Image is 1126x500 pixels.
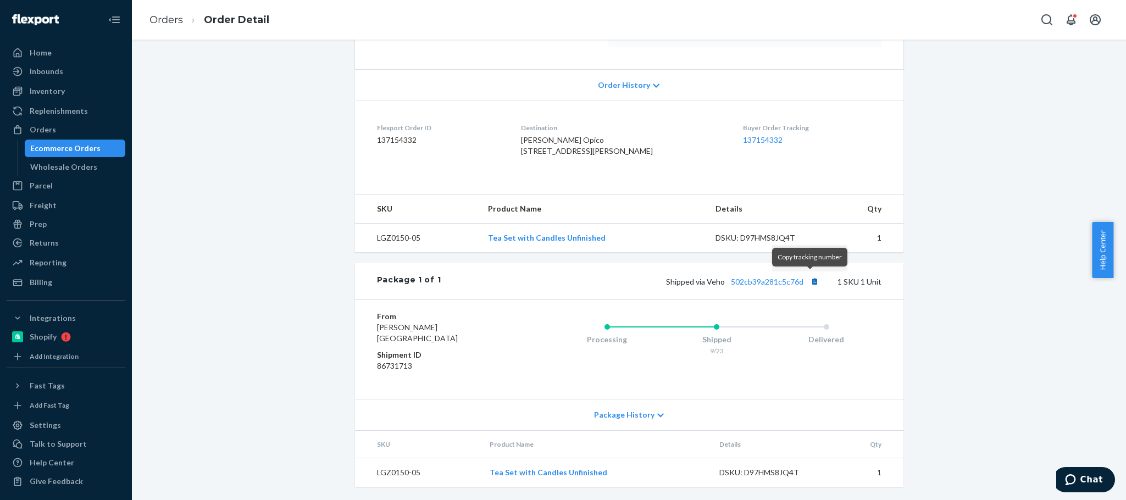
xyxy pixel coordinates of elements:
dd: 86731713 [377,360,508,371]
span: Copy tracking number [778,253,842,261]
a: 137154332 [743,135,783,145]
th: Details [707,195,828,224]
div: Settings [30,420,61,431]
div: DSKU: D97HMS8JQ4T [719,467,823,478]
img: Flexport logo [12,14,59,25]
th: SKU [355,195,480,224]
div: 9/23 [662,346,772,355]
a: Prep [7,215,125,233]
div: Shipped [662,334,772,345]
div: Prep [30,219,47,230]
a: Add Integration [7,350,125,363]
div: Parcel [30,180,53,191]
div: Give Feedback [30,476,83,487]
th: Product Name [481,431,711,458]
span: [PERSON_NAME] Opico [STREET_ADDRESS][PERSON_NAME] [521,135,653,155]
a: Replenishments [7,102,125,120]
button: Give Feedback [7,473,125,490]
div: Package 1 of 1 [377,274,441,288]
th: Product Name [479,195,707,224]
a: Home [7,44,125,62]
th: SKU [355,431,481,458]
div: Talk to Support [30,438,87,449]
a: Add Fast Tag [7,399,125,412]
div: Add Fast Tag [30,401,69,410]
a: Order Detail [204,14,269,26]
div: Inbounds [30,66,63,77]
div: Delivered [772,334,881,345]
th: Details [711,431,831,458]
ol: breadcrumbs [141,4,278,36]
div: Returns [30,237,59,248]
div: Inventory [30,86,65,97]
button: Integrations [7,309,125,327]
div: Help Center [30,457,74,468]
dt: Shipment ID [377,349,508,360]
div: 1 SKU 1 Unit [441,274,881,288]
button: Close Navigation [103,9,125,31]
a: Orders [7,121,125,138]
a: Reporting [7,254,125,271]
a: Ecommerce Orders [25,140,126,157]
a: Help Center [7,454,125,471]
div: Integrations [30,313,76,324]
div: Wholesale Orders [30,162,97,173]
div: Fast Tags [30,380,65,391]
a: Tea Set with Candles Unfinished [490,468,607,477]
td: LGZ0150-05 [355,224,480,253]
a: Tea Set with Candles Unfinished [488,233,606,242]
a: Shopify [7,328,125,346]
div: Add Integration [30,352,79,361]
div: Billing [30,277,52,288]
a: Inbounds [7,63,125,80]
a: Inventory [7,82,125,100]
a: Settings [7,416,125,434]
td: 1 [828,224,903,253]
button: Copy tracking number [808,274,822,288]
div: DSKU: D97HMS8JQ4T [715,232,819,243]
button: Open Search Box [1036,9,1058,31]
dt: Flexport Order ID [377,123,504,132]
a: Parcel [7,177,125,195]
a: Billing [7,274,125,291]
div: Home [30,47,52,58]
span: Order History [598,80,650,91]
a: Returns [7,234,125,252]
div: Orders [30,124,56,135]
a: Orders [149,14,183,26]
dt: From [377,311,508,322]
dd: 137154332 [377,135,504,146]
button: Open account menu [1084,9,1106,31]
div: Freight [30,200,57,211]
div: Ecommerce Orders [30,143,101,154]
a: Wholesale Orders [25,158,126,176]
div: Reporting [30,257,66,268]
button: Talk to Support [7,435,125,453]
dt: Buyer Order Tracking [743,123,881,132]
button: Help Center [1092,222,1113,278]
iframe: Opens a widget where you can chat to one of our agents [1056,467,1115,495]
a: 502cb39a281c5c76d [731,277,803,286]
a: Freight [7,197,125,214]
th: Qty [831,431,903,458]
div: Shopify [30,331,57,342]
div: Replenishments [30,105,88,116]
th: Qty [828,195,903,224]
td: 1 [831,458,903,487]
div: Processing [552,334,662,345]
td: LGZ0150-05 [355,458,481,487]
span: [PERSON_NAME] [GEOGRAPHIC_DATA] [377,323,458,343]
span: Shipped via Veho [666,277,822,286]
dt: Destination [521,123,725,132]
span: Package History [594,409,654,420]
button: Open notifications [1060,9,1082,31]
button: Fast Tags [7,377,125,395]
